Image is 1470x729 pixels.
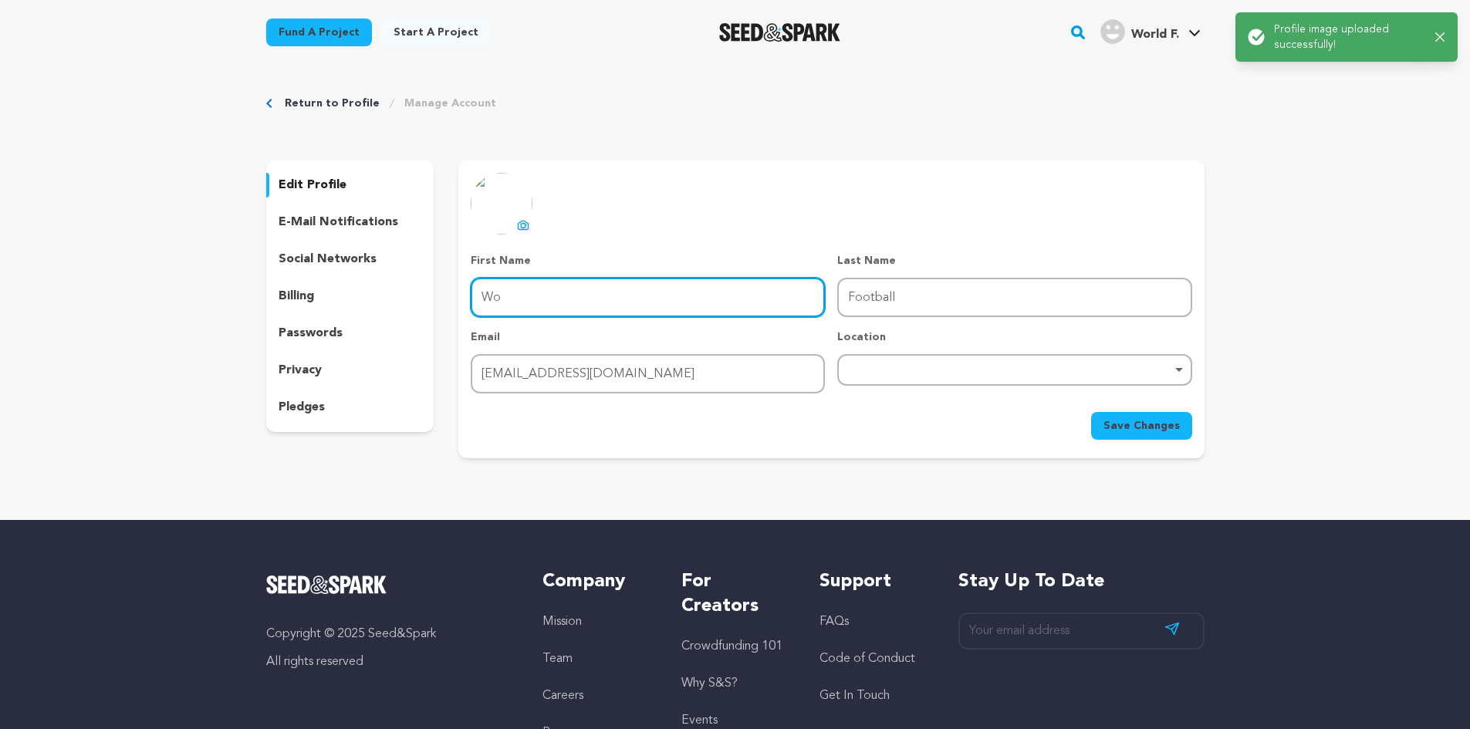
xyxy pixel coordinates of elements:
p: billing [279,287,314,305]
div: Breadcrumb [266,96,1205,111]
p: privacy [279,361,322,380]
img: Seed&Spark Logo Dark Mode [719,23,840,42]
button: pledges [266,395,434,420]
a: Team [542,653,573,665]
a: Why S&S? [681,677,738,690]
a: Manage Account [404,96,496,111]
a: Seed&Spark Homepage [719,23,840,42]
h5: Stay up to date [958,569,1205,594]
input: Email [471,354,825,393]
p: pledges [279,398,325,417]
a: Mission [542,616,582,628]
input: Your email address [958,613,1205,650]
a: Crowdfunding 101 [681,640,782,653]
a: Careers [542,690,583,702]
span: World F. [1131,29,1179,41]
a: Fund a project [266,19,372,46]
div: World F.'s Profile [1100,19,1179,44]
p: First Name [471,253,825,268]
h5: Support [819,569,927,594]
button: e-mail notifications [266,210,434,235]
p: edit profile [279,176,346,194]
button: social networks [266,247,434,272]
button: passwords [266,321,434,346]
p: Location [837,329,1191,345]
button: billing [266,284,434,309]
button: edit profile [266,173,434,197]
p: Last Name [837,253,1191,268]
p: e-mail notifications [279,213,398,231]
p: Email [471,329,825,345]
a: Get In Touch [819,690,890,702]
h5: Company [542,569,650,594]
input: Last Name [837,278,1191,317]
p: social networks [279,250,377,268]
a: Return to Profile [285,96,380,111]
a: World F.'s Profile [1097,16,1204,44]
a: Events [681,714,718,727]
a: Start a project [381,19,491,46]
button: privacy [266,358,434,383]
p: Profile image uploaded successfully! [1274,22,1423,52]
a: Code of Conduct [819,653,915,665]
p: Copyright © 2025 Seed&Spark [266,625,512,643]
span: World F.'s Profile [1097,16,1204,49]
img: Seed&Spark Logo [266,575,387,594]
p: All rights reserved [266,653,512,671]
a: Seed&Spark Homepage [266,575,512,594]
img: user.png [1100,19,1125,44]
a: FAQs [819,616,849,628]
button: Save Changes [1091,412,1192,440]
input: First Name [471,278,825,317]
span: Save Changes [1103,418,1180,434]
h5: For Creators [681,569,789,619]
p: passwords [279,324,343,343]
